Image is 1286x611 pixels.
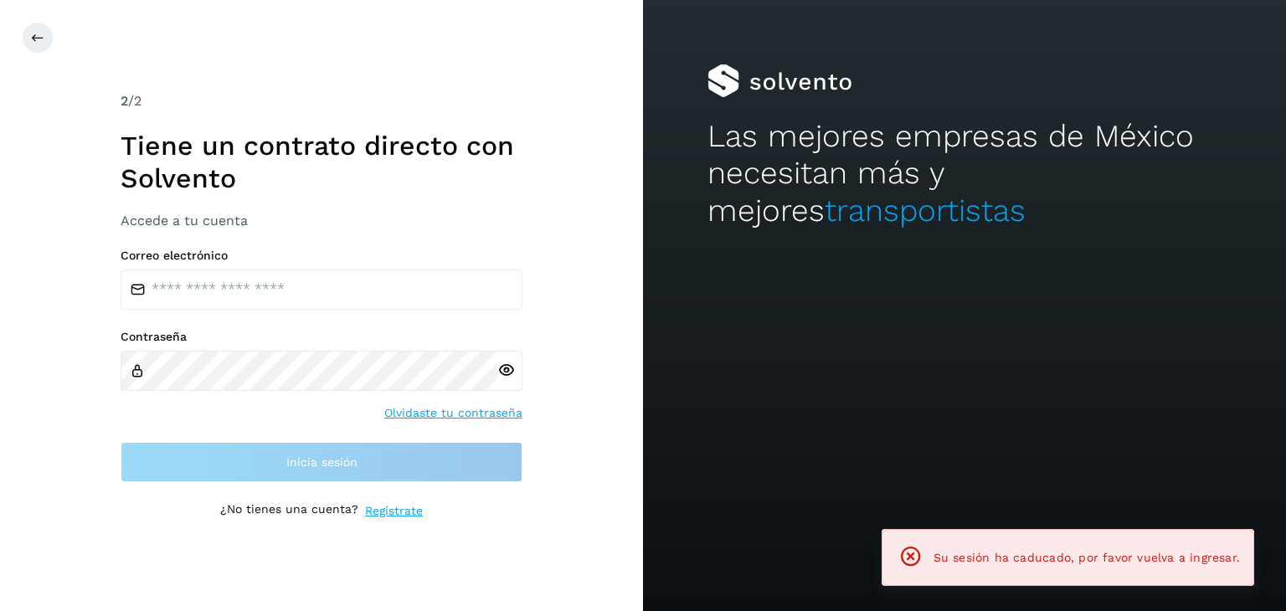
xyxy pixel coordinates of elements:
div: /2 [121,91,522,111]
h2: Las mejores empresas de México necesitan más y mejores [707,118,1222,229]
button: Inicia sesión [121,442,522,482]
span: transportistas [825,193,1026,228]
p: ¿No tienes una cuenta? [220,502,358,520]
span: Inicia sesión [286,456,358,468]
span: Su sesión ha caducado, por favor vuelva a ingresar. [934,551,1240,564]
span: 2 [121,93,128,109]
h3: Accede a tu cuenta [121,213,522,228]
h1: Tiene un contrato directo con Solvento [121,130,522,194]
a: Olvidaste tu contraseña [384,404,522,422]
a: Regístrate [365,502,423,520]
label: Contraseña [121,330,522,344]
label: Correo electrónico [121,249,522,263]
